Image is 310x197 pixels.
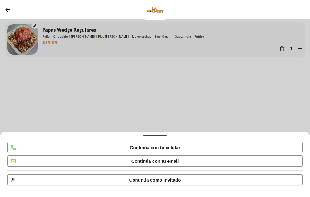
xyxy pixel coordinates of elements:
[8,175,302,185] button: Continúa como invitado
[11,145,16,151] button: 
[8,156,302,166] button: Continúa con tu email
[131,158,179,164] div: Continúa con tu email
[8,142,302,153] button: Continúa con tu celular
[130,145,180,150] div: Continúa con tu celular
[11,158,16,164] button: 
[129,177,181,183] div: Continúa como invitado
[11,177,16,183] button: 
[3,5,12,14] button: Go back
